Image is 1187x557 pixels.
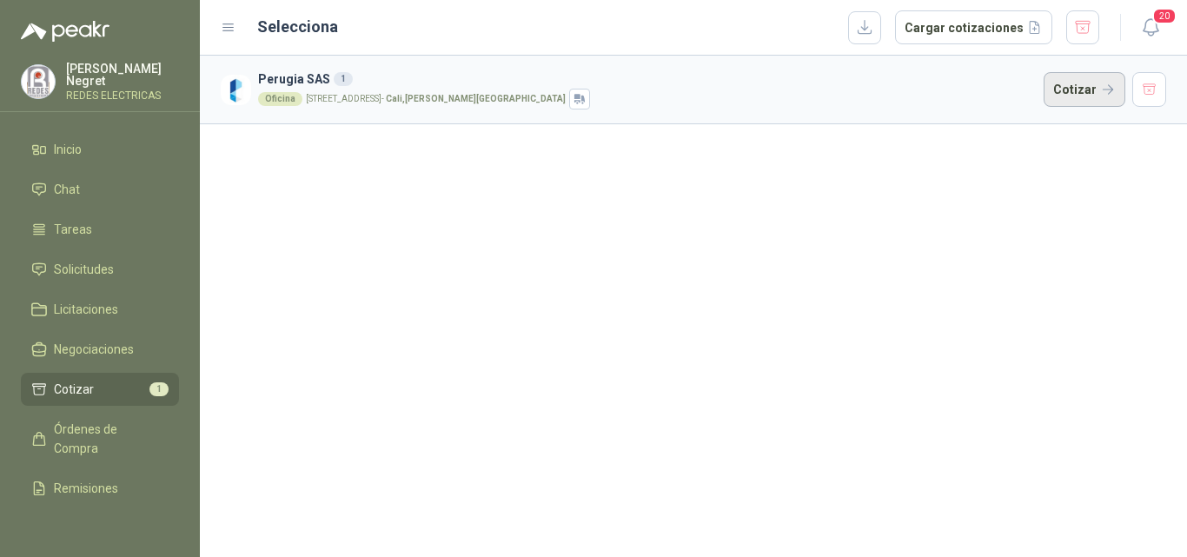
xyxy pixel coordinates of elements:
[21,213,179,246] a: Tareas
[306,95,566,103] p: [STREET_ADDRESS] -
[54,220,92,239] span: Tareas
[1135,12,1166,43] button: 20
[21,413,179,465] a: Órdenes de Compra
[221,75,251,105] img: Company Logo
[21,253,179,286] a: Solicitudes
[21,512,179,545] a: Configuración
[1044,72,1125,107] button: Cotizar
[54,380,94,399] span: Cotizar
[54,479,118,498] span: Remisiones
[66,63,179,87] p: [PERSON_NAME] Negret
[21,472,179,505] a: Remisiones
[258,92,302,106] div: Oficina
[334,72,353,86] div: 1
[149,382,169,396] span: 1
[21,173,179,206] a: Chat
[54,180,80,199] span: Chat
[386,94,566,103] strong: Cali , [PERSON_NAME][GEOGRAPHIC_DATA]
[21,293,179,326] a: Licitaciones
[54,260,114,279] span: Solicitudes
[22,65,55,98] img: Company Logo
[66,90,179,101] p: REDES ELECTRICAS
[21,333,179,366] a: Negociaciones
[54,140,82,159] span: Inicio
[895,10,1052,45] button: Cargar cotizaciones
[21,133,179,166] a: Inicio
[54,300,118,319] span: Licitaciones
[21,373,179,406] a: Cotizar1
[258,70,1037,89] h3: Perugia SAS
[1152,8,1177,24] span: 20
[21,21,109,42] img: Logo peakr
[54,340,134,359] span: Negociaciones
[54,420,162,458] span: Órdenes de Compra
[257,15,338,39] h2: Selecciona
